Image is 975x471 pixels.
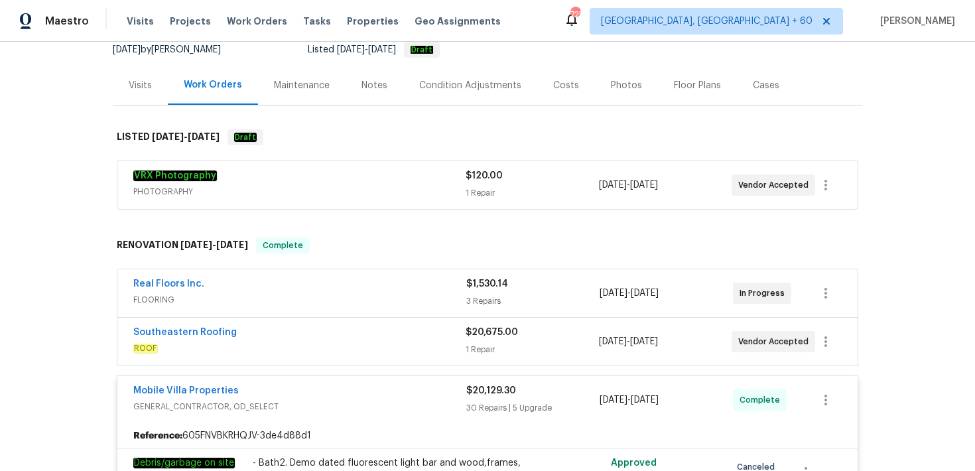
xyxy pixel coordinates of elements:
span: [DATE] [216,240,248,249]
span: [DATE] [113,45,141,54]
span: [DATE] [600,395,627,405]
span: - [599,335,658,348]
span: $120.00 [466,171,503,180]
div: Costs [553,79,579,92]
span: [DATE] [630,180,658,190]
span: - [180,240,248,249]
div: RENOVATION [DATE]-[DATE]Complete [113,224,862,267]
span: [DATE] [631,289,659,298]
span: $20,129.30 [466,386,516,395]
em: ROOF [133,344,157,353]
div: Visits [129,79,152,92]
div: 605FNVBKRHQJV-3de4d88d1 [117,424,858,448]
a: Mobile Villa Properties [133,386,239,395]
div: Condition Adjustments [419,79,521,92]
div: 30 Repairs | 5 Upgrade [466,401,600,415]
span: Properties [347,15,399,28]
span: Listed [308,45,440,54]
span: GENERAL_CONTRACTOR, OD_SELECT [133,400,466,413]
div: Floor Plans [674,79,721,92]
div: LISTED [DATE]-[DATE]Draft [113,116,862,159]
span: [DATE] [630,337,658,346]
em: Draft [234,133,257,142]
h6: LISTED [117,129,220,145]
span: [DATE] [599,337,627,346]
div: Photos [611,79,642,92]
span: Tasks [303,17,331,26]
div: Notes [361,79,387,92]
span: Work Orders [227,15,287,28]
span: [DATE] [600,289,627,298]
span: Vendor Accepted [738,335,814,348]
div: by [PERSON_NAME] [113,42,237,58]
span: - [337,45,396,54]
span: - [599,178,658,192]
div: 3 Repairs [466,295,600,308]
div: Work Orders [184,78,242,92]
span: $20,675.00 [466,328,518,337]
span: - [600,393,659,407]
span: Complete [257,239,308,252]
span: Visits [127,15,154,28]
a: Southeastern Roofing [133,328,237,337]
div: Maintenance [274,79,330,92]
span: - [152,132,220,141]
span: Projects [170,15,211,28]
h6: RENOVATION [117,237,248,253]
span: [DATE] [337,45,365,54]
span: PHOTOGRAPHY [133,185,466,198]
span: Maestro [45,15,89,28]
div: 1 Repair [466,186,598,200]
span: $1,530.14 [466,279,508,289]
span: In Progress [740,287,790,300]
div: 1 Repair [466,343,598,356]
span: [DATE] [631,395,659,405]
em: Draft [411,45,433,54]
span: [PERSON_NAME] [875,15,955,28]
span: [DATE] [599,180,627,190]
a: VRX Photography [133,170,217,181]
b: Reference: [133,429,182,442]
span: [GEOGRAPHIC_DATA], [GEOGRAPHIC_DATA] + 60 [601,15,812,28]
a: Real Floors Inc. [133,279,204,289]
span: [DATE] [368,45,396,54]
span: - [600,287,659,300]
span: [DATE] [180,240,212,249]
span: [DATE] [152,132,184,141]
span: Vendor Accepted [738,178,814,192]
span: [DATE] [188,132,220,141]
span: Complete [740,393,785,407]
div: Cases [753,79,779,92]
span: FLOORING [133,293,466,306]
span: Geo Assignments [415,15,501,28]
em: Debris/garbage on site [133,458,235,468]
div: 725 [570,8,580,21]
